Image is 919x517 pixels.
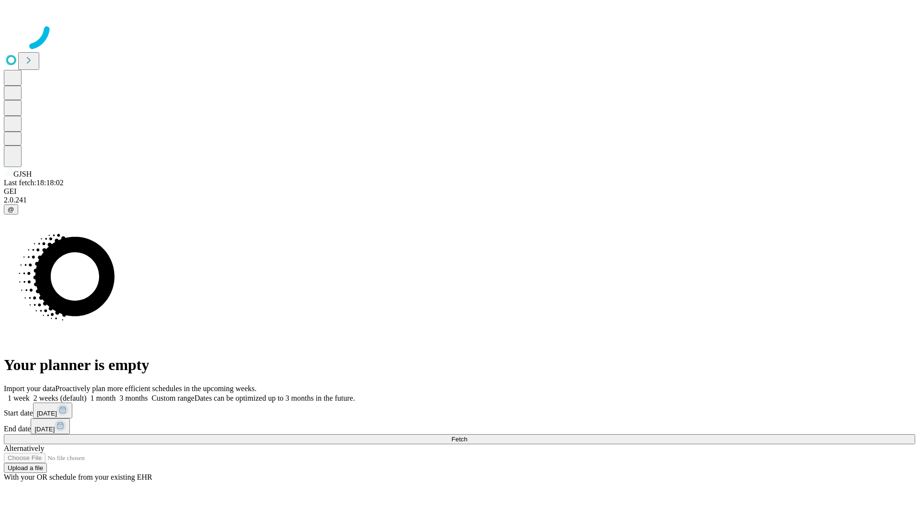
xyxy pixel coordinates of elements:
[4,196,915,204] div: 2.0.241
[4,179,64,187] span: Last fetch: 18:18:02
[31,418,70,434] button: [DATE]
[8,206,14,213] span: @
[120,394,148,402] span: 3 months
[13,170,32,178] span: GJSH
[37,410,57,417] span: [DATE]
[4,434,915,444] button: Fetch
[4,356,915,374] h1: Your planner is empty
[4,403,915,418] div: Start date
[451,436,467,443] span: Fetch
[90,394,116,402] span: 1 month
[4,463,47,473] button: Upload a file
[4,473,152,481] span: With your OR schedule from your existing EHR
[33,403,72,418] button: [DATE]
[56,384,257,393] span: Proactively plan more efficient schedules in the upcoming weeks.
[4,418,915,434] div: End date
[34,394,87,402] span: 2 weeks (default)
[4,384,56,393] span: Import your data
[194,394,355,402] span: Dates can be optimized up to 3 months in the future.
[8,394,30,402] span: 1 week
[152,394,194,402] span: Custom range
[4,444,44,452] span: Alternatively
[34,426,55,433] span: [DATE]
[4,187,915,196] div: GEI
[4,204,18,214] button: @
